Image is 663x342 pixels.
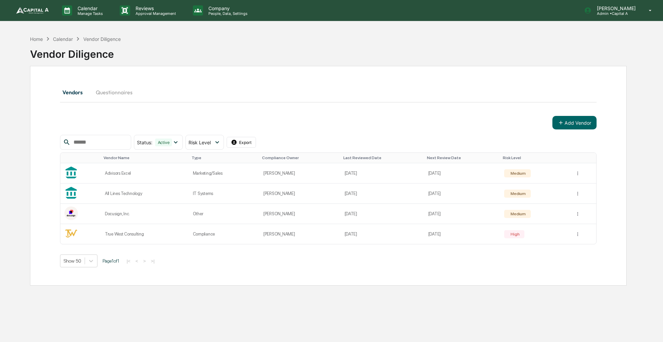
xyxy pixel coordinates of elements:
[641,320,660,338] iframe: Open customer support
[509,212,525,216] div: Medium
[30,36,43,42] div: Home
[341,224,424,244] td: [DATE]
[341,184,424,204] td: [DATE]
[105,231,185,237] div: True West Consulting
[576,155,594,160] div: Toggle SortBy
[192,155,257,160] div: Toggle SortBy
[60,84,596,100] div: secondary tabs example
[509,191,525,196] div: Medium
[259,204,341,224] td: [PERSON_NAME]
[227,137,256,148] button: Export
[189,184,259,204] td: IT Systems
[592,11,639,16] p: Admin • Capital A
[262,155,338,160] div: Toggle SortBy
[30,43,627,60] div: Vendor Diligence
[341,163,424,184] td: [DATE]
[72,5,106,11] p: Calendar
[130,11,179,16] p: Approval Management
[343,155,422,160] div: Toggle SortBy
[104,155,186,160] div: Toggle SortBy
[259,224,341,244] td: [PERSON_NAME]
[60,84,90,100] button: Vendors
[130,5,179,11] p: Reviews
[189,204,259,224] td: Other
[64,206,78,220] img: Vendor Logo
[124,258,132,264] button: |<
[341,204,424,224] td: [DATE]
[424,204,500,224] td: [DATE]
[16,7,49,14] img: logo
[552,116,597,129] button: Add Vendor
[83,36,121,42] div: Vendor Diligence
[259,163,341,184] td: [PERSON_NAME]
[134,258,140,264] button: <
[427,155,498,160] div: Toggle SortBy
[155,139,172,146] div: Active
[509,171,525,176] div: Medium
[105,191,185,196] div: All Lines Technology
[66,155,98,160] div: Toggle SortBy
[592,5,639,11] p: [PERSON_NAME]
[90,84,138,100] button: Questionnaires
[189,163,259,184] td: Marketing/Sales
[189,140,211,145] span: Risk Level
[105,211,185,216] div: Docusign, Inc.
[203,5,251,11] p: Company
[509,232,519,237] div: High
[137,140,152,145] span: Status :
[72,11,106,16] p: Manage Tasks
[424,184,500,204] td: [DATE]
[259,184,341,204] td: [PERSON_NAME]
[53,36,73,42] div: Calendar
[503,155,568,160] div: Toggle SortBy
[64,227,78,240] img: Vendor Logo
[203,11,251,16] p: People, Data, Settings
[105,171,185,176] div: Advisors Excel
[149,258,156,264] button: >|
[424,224,500,244] td: [DATE]
[424,163,500,184] td: [DATE]
[103,258,119,264] span: Page 1 of 1
[189,224,259,244] td: Compliance
[141,258,148,264] button: >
